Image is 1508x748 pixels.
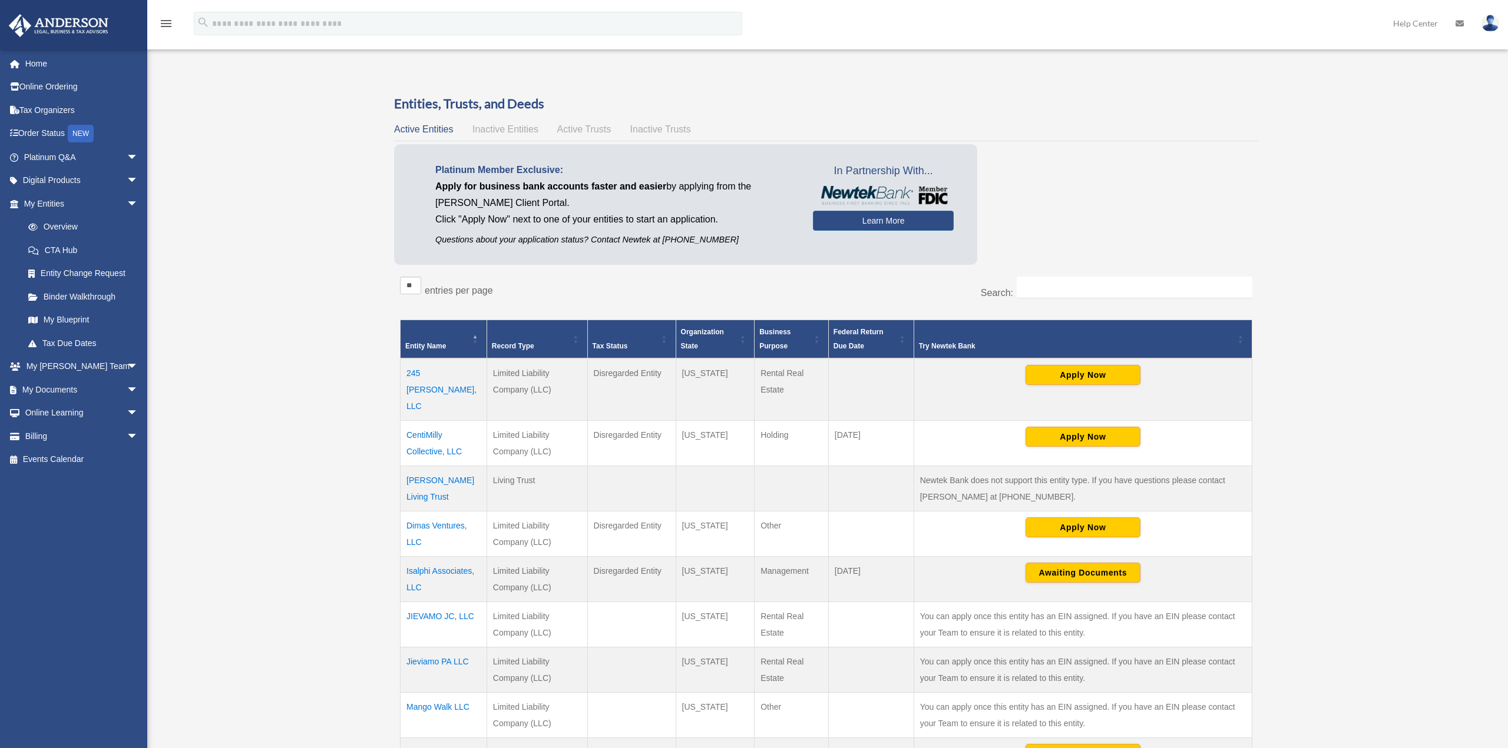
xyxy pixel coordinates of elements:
[435,162,795,178] p: Platinum Member Exclusive:
[755,421,829,466] td: Holding
[587,511,676,557] td: Disregarded Entity
[755,602,829,647] td: Rental Real Estate
[587,358,676,421] td: Disregarded Entity
[1026,365,1140,385] button: Apply Now
[914,320,1252,359] th: Try Newtek Bank : Activate to sort
[8,448,156,471] a: Events Calendar
[487,511,587,557] td: Limited Liability Company (LLC)
[159,16,173,31] i: menu
[914,693,1252,738] td: You can apply once this entity has an EIN assigned. If you have an EIN please contact your Team t...
[16,331,150,355] a: Tax Due Dates
[919,339,1234,353] div: Try Newtek Bank
[1026,563,1140,583] button: Awaiting Documents
[8,122,156,146] a: Order StatusNEW
[828,557,914,602] td: [DATE]
[159,21,173,31] a: menu
[492,342,534,350] span: Record Type
[401,511,487,557] td: Dimas Ventures, LLC
[676,421,755,466] td: [US_STATE]
[981,288,1013,298] label: Search:
[1026,427,1140,447] button: Apply Now
[401,693,487,738] td: Mango Walk LLC
[435,232,795,247] p: Questions about your application status? Contact Newtek at [PHONE_NUMBER]
[1026,517,1140,537] button: Apply Now
[914,602,1252,647] td: You can apply once this entity has an EIN assigned. If you have an EIN please contact your Team t...
[8,424,156,448] a: Billingarrow_drop_down
[755,358,829,421] td: Rental Real Estate
[401,358,487,421] td: 245 [PERSON_NAME], LLC
[681,328,724,350] span: Organization State
[127,424,150,448] span: arrow_drop_down
[435,211,795,228] p: Click "Apply Now" next to one of your entities to start an application.
[127,192,150,216] span: arrow_drop_down
[557,124,611,134] span: Active Trusts
[819,186,948,205] img: NewtekBankLogoSM.png
[127,355,150,379] span: arrow_drop_down
[676,358,755,421] td: [US_STATE]
[127,145,150,169] span: arrow_drop_down
[676,511,755,557] td: [US_STATE]
[8,145,156,169] a: Platinum Q&Aarrow_drop_down
[401,602,487,647] td: JIEVAMO JC, LLC
[755,693,829,738] td: Other
[755,320,829,359] th: Business Purpose: Activate to sort
[435,178,795,211] p: by applying from the [PERSON_NAME] Client Portal.
[127,169,150,193] span: arrow_drop_down
[8,401,156,425] a: Online Learningarrow_drop_down
[394,124,453,134] span: Active Entities
[676,602,755,647] td: [US_STATE]
[676,557,755,602] td: [US_STATE]
[487,421,587,466] td: Limited Liability Company (LLC)
[425,285,493,295] label: entries per page
[472,124,538,134] span: Inactive Entities
[487,693,587,738] td: Limited Liability Company (LLC)
[68,125,94,142] div: NEW
[487,320,587,359] th: Record Type: Activate to sort
[435,181,666,191] span: Apply for business bank accounts faster and easier
[676,647,755,693] td: [US_STATE]
[487,466,587,511] td: Living Trust
[487,358,587,421] td: Limited Liability Company (LLC)
[834,328,884,350] span: Federal Return Due Date
[8,52,156,75] a: Home
[587,320,676,359] th: Tax Status: Activate to sort
[8,75,156,99] a: Online Ordering
[1481,15,1499,32] img: User Pic
[759,328,791,350] span: Business Purpose
[593,342,628,350] span: Tax Status
[8,355,156,378] a: My [PERSON_NAME] Teamarrow_drop_down
[401,647,487,693] td: Jieviamo PA LLC
[676,320,755,359] th: Organization State: Activate to sort
[630,124,691,134] span: Inactive Trusts
[401,320,487,359] th: Entity Name: Activate to invert sorting
[16,308,150,332] a: My Blueprint
[914,466,1252,511] td: Newtek Bank does not support this entity type. If you have questions please contact [PERSON_NAME]...
[813,211,954,231] a: Learn More
[8,378,156,401] a: My Documentsarrow_drop_down
[755,511,829,557] td: Other
[914,647,1252,693] td: You can apply once this entity has an EIN assigned. If you have an EIN please contact your Team t...
[405,342,446,350] span: Entity Name
[8,169,156,192] a: Digital Productsarrow_drop_down
[16,238,150,262] a: CTA Hub
[587,421,676,466] td: Disregarded Entity
[401,421,487,466] td: CentiMilly Collective, LLC
[487,557,587,602] td: Limited Liability Company (LLC)
[8,192,150,215] a: My Entitiesarrow_drop_down
[828,421,914,466] td: [DATE]
[587,557,676,602] td: Disregarded Entity
[401,557,487,602] td: Isalphi Associates, LLC
[828,320,914,359] th: Federal Return Due Date: Activate to sort
[401,466,487,511] td: [PERSON_NAME] Living Trust
[16,215,144,239] a: Overview
[487,647,587,693] td: Limited Liability Company (LLC)
[487,602,587,647] td: Limited Liability Company (LLC)
[16,262,150,285] a: Entity Change Request
[197,16,210,29] i: search
[813,162,954,181] span: In Partnership With...
[5,14,112,37] img: Anderson Advisors Platinum Portal
[16,285,150,308] a: Binder Walkthrough
[394,95,1258,113] h3: Entities, Trusts, and Deeds
[755,647,829,693] td: Rental Real Estate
